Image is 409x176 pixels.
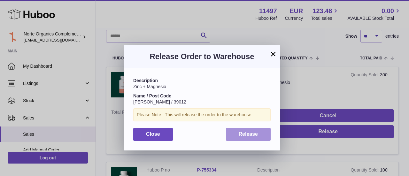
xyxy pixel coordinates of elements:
strong: Name / Post Code [133,93,171,98]
h3: Release Order to Warehouse [133,51,271,62]
span: Close [146,131,160,137]
div: Please Note : This will release the order to the warehouse [133,108,271,121]
button: Close [133,128,173,141]
span: Zinc + Magnesio [133,84,166,89]
span: Release [239,131,258,137]
span: [PERSON_NAME] / 39012 [133,99,186,104]
strong: Description [133,78,158,83]
button: × [269,50,277,58]
button: Release [226,128,271,141]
